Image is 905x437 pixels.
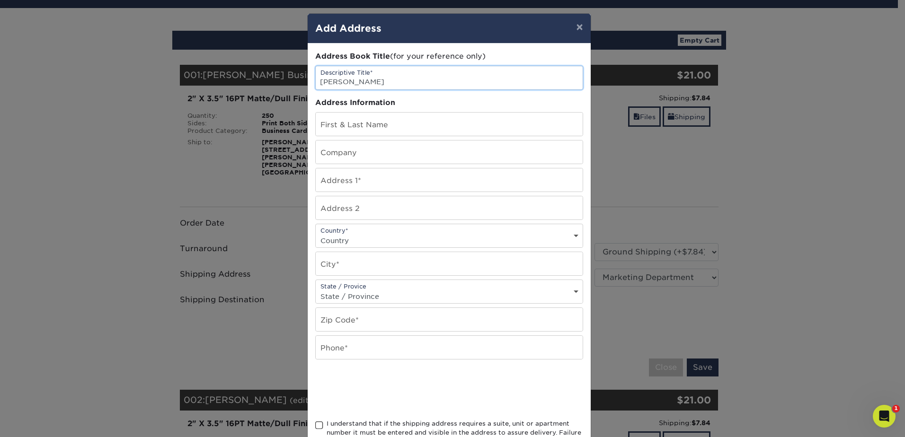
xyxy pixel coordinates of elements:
[568,14,590,40] button: ×
[892,405,900,412] span: 1
[873,405,896,428] iframe: Intercom live chat
[315,97,583,108] div: Address Information
[315,371,459,408] iframe: reCAPTCHA
[315,21,583,35] h4: Add Address
[315,51,583,62] div: (for your reference only)
[315,52,390,61] span: Address Book Title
